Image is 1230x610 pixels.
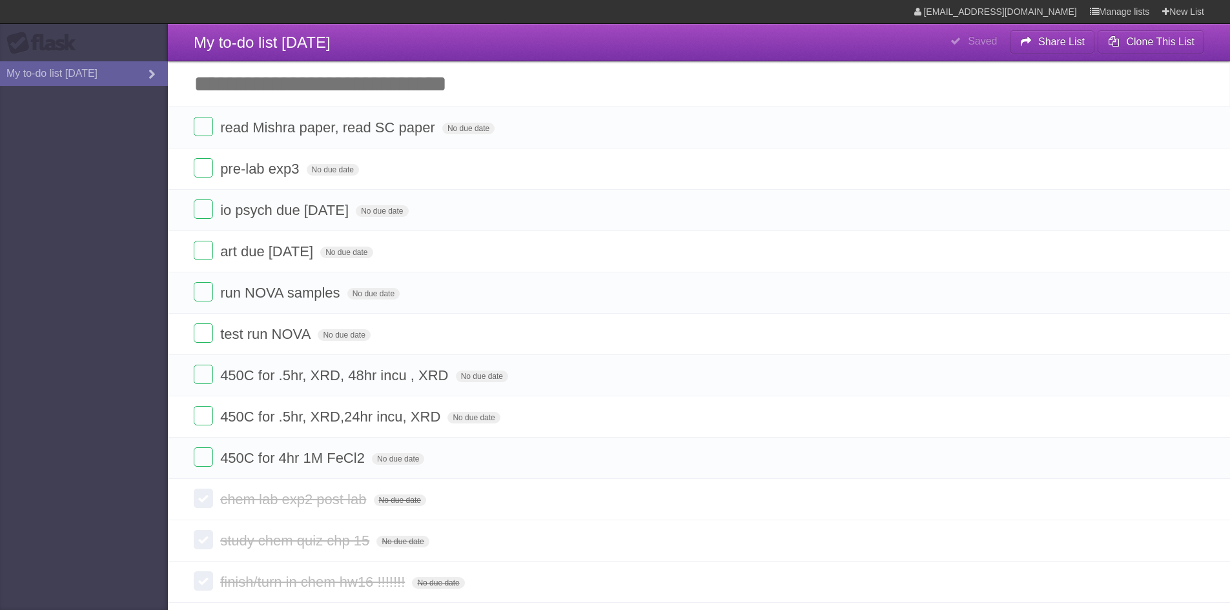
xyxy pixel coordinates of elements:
[194,282,213,301] label: Done
[194,158,213,178] label: Done
[1038,36,1085,47] b: Share List
[194,406,213,425] label: Done
[220,574,408,590] span: finish/turn in chem hw16 !!!!!!!
[220,161,302,177] span: pre-lab exp3
[1098,30,1204,54] button: Clone This List
[220,450,368,466] span: 450C for 4hr 1M FeCl2
[220,119,438,136] span: read Mishra paper, read SC paper
[194,365,213,384] label: Done
[320,247,373,258] span: No due date
[220,491,369,507] span: chem lab exp2 post lab
[220,367,451,383] span: 450C for .5hr, XRD, 48hr incu , XRD
[412,577,464,589] span: No due date
[1010,30,1095,54] button: Share List
[374,494,426,506] span: No due date
[442,123,495,134] span: No due date
[220,243,316,259] span: art due [DATE]
[194,489,213,508] label: Done
[194,117,213,136] label: Done
[356,205,408,217] span: No due date
[194,241,213,260] label: Done
[376,536,429,547] span: No due date
[194,571,213,591] label: Done
[307,164,359,176] span: No due date
[968,36,997,46] b: Saved
[194,199,213,219] label: Done
[456,371,508,382] span: No due date
[220,202,352,218] span: io psych due [DATE]
[220,285,343,301] span: run NOVA samples
[194,34,331,51] span: My to-do list [DATE]
[372,453,424,465] span: No due date
[220,326,314,342] span: test run NOVA
[447,412,500,423] span: No due date
[318,329,370,341] span: No due date
[194,323,213,343] label: Done
[220,533,373,549] span: study chem quiz chp 15
[194,530,213,549] label: Done
[347,288,400,300] span: No due date
[6,32,84,55] div: Flask
[1126,36,1194,47] b: Clone This List
[220,409,444,425] span: 450C for .5hr, XRD,24hr incu, XRD
[194,447,213,467] label: Done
